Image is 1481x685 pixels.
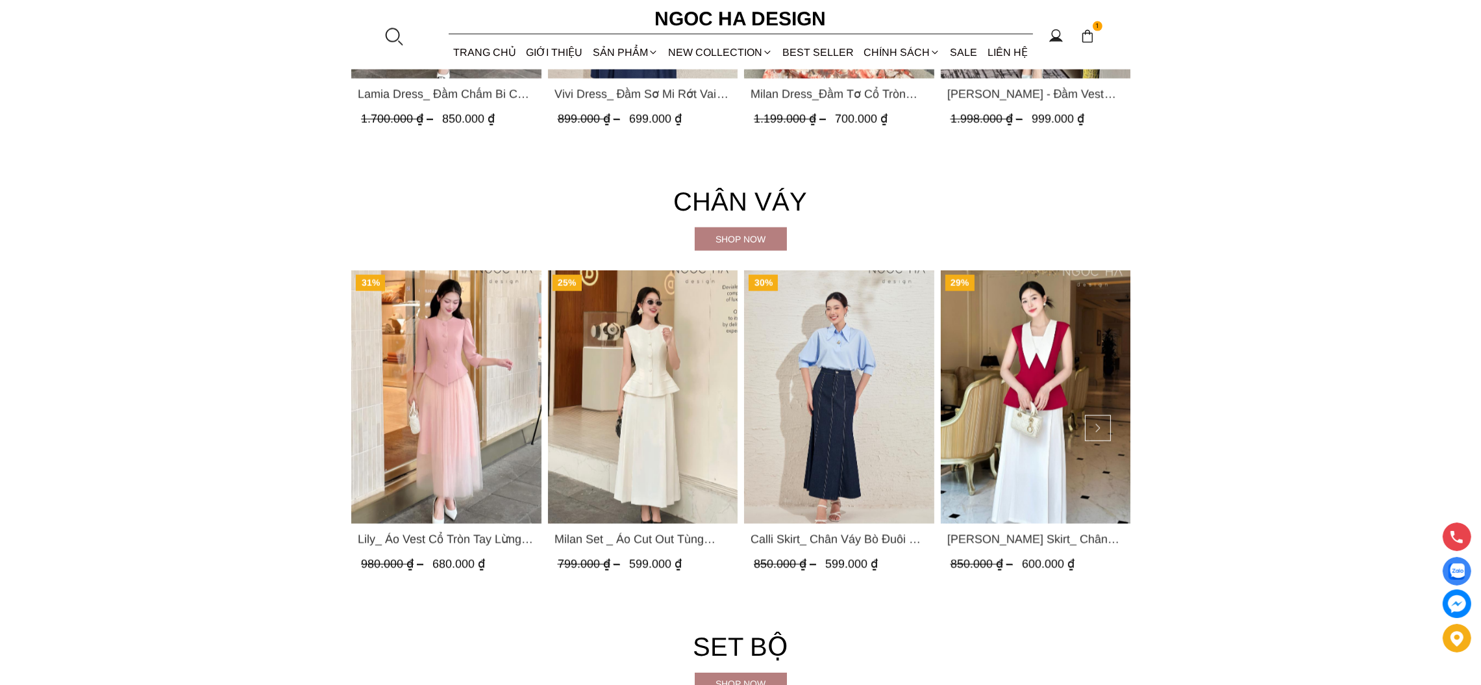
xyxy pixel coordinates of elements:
span: [PERSON_NAME] Skirt_ Chân Váy Xếp Ly Màu Trắng CV135 [947,530,1124,549]
a: Product image - Calli Skirt_ Chân Váy Bò Đuôi Cá May Chỉ Nổi CV137 [744,270,934,524]
span: 1.998.000 ₫ [950,113,1025,126]
span: 999.000 ₫ [1031,113,1084,126]
a: Product image - Milan Set _ Áo Cut Out Tùng Không Tay Kết Hợp Chân Váy Xếp Ly A1080+CV139 [547,270,738,524]
span: Lily_ Áo Vest Cổ Tròn Tay Lừng Mix Chân Váy Lưới Màu Hồng A1082+CV140 [358,530,535,549]
a: GIỚI THIỆU [521,35,588,70]
span: 1 [1093,21,1103,32]
span: 699.000 ₫ [628,113,681,126]
a: TRANG CHỦ [449,35,521,70]
a: NEW COLLECTION [663,35,777,70]
span: 850.000 ₫ [442,113,495,126]
span: [PERSON_NAME] - Đầm Vest Dáng Xòe Kèm Đai D713 [947,85,1124,103]
span: Vivi Dress_ Đầm Sơ Mi Rớt Vai Bò Lụa Màu Xanh D1000 [554,85,731,103]
a: Display image [1443,557,1471,586]
a: Ngoc Ha Design [643,3,838,34]
a: Link to Irene Dress - Đầm Vest Dáng Xòe Kèm Đai D713 [947,85,1124,103]
a: Link to Vivi Dress_ Đầm Sơ Mi Rớt Vai Bò Lụa Màu Xanh D1000 [554,85,731,103]
h4: Set bộ [351,626,1130,667]
a: Link to Sara Skirt_ Chân Váy Xếp Ly Màu Trắng CV135 [947,530,1124,549]
span: Milan Dress_Đầm Tơ Cổ Tròn [PERSON_NAME], Tùng Xếp Ly D893 [751,85,928,103]
span: 850.000 ₫ [754,558,819,571]
a: Link to Calli Skirt_ Chân Váy Bò Đuôi Cá May Chỉ Nổi CV137 [751,530,928,549]
span: 600.000 ₫ [1021,558,1074,571]
div: SẢN PHẨM [588,35,663,70]
div: Chính sách [859,35,945,70]
span: 1.700.000 ₫ [361,113,436,126]
a: Link to Milan Set _ Áo Cut Out Tùng Không Tay Kết Hợp Chân Váy Xếp Ly A1080+CV139 [554,530,731,549]
a: Link to Lily_ Áo Vest Cổ Tròn Tay Lừng Mix Chân Váy Lưới Màu Hồng A1082+CV140 [358,530,535,549]
h4: Chân váy [351,181,1130,222]
a: Product image - Sara Skirt_ Chân Váy Xếp Ly Màu Trắng CV135 [940,270,1130,524]
span: 980.000 ₫ [361,558,427,571]
span: 680.000 ₫ [432,558,485,571]
span: 700.000 ₫ [835,113,888,126]
span: Milan Set _ Áo Cut Out Tùng Không Tay Kết Hợp Chân Váy Xếp Ly A1080+CV139 [554,530,731,549]
a: Product image - Lily_ Áo Vest Cổ Tròn Tay Lừng Mix Chân Váy Lưới Màu Hồng A1082+CV140 [351,270,541,524]
a: Link to Milan Dress_Đầm Tơ Cổ Tròn Đính Hoa, Tùng Xếp Ly D893 [751,85,928,103]
span: 599.000 ₫ [628,558,681,571]
a: Shop now [695,227,787,251]
span: Lamia Dress_ Đầm Chấm Bi Cổ Vest Màu Kem D1003 [358,85,535,103]
span: Calli Skirt_ Chân Váy Bò Đuôi Cá May Chỉ Nổi CV137 [751,530,928,549]
a: LIÊN HỆ [982,35,1032,70]
span: 850.000 ₫ [950,558,1015,571]
a: SALE [945,35,982,70]
span: 1.199.000 ₫ [754,113,829,126]
span: 599.000 ₫ [825,558,878,571]
img: Display image [1449,563,1465,580]
span: 799.000 ₫ [557,558,623,571]
span: 899.000 ₫ [557,113,623,126]
a: Link to Lamia Dress_ Đầm Chấm Bi Cổ Vest Màu Kem D1003 [358,85,535,103]
img: img-CART-ICON-ksit0nf1 [1080,29,1095,44]
a: BEST SELLER [778,35,859,70]
div: Shop now [695,232,787,246]
a: messenger [1443,589,1471,618]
